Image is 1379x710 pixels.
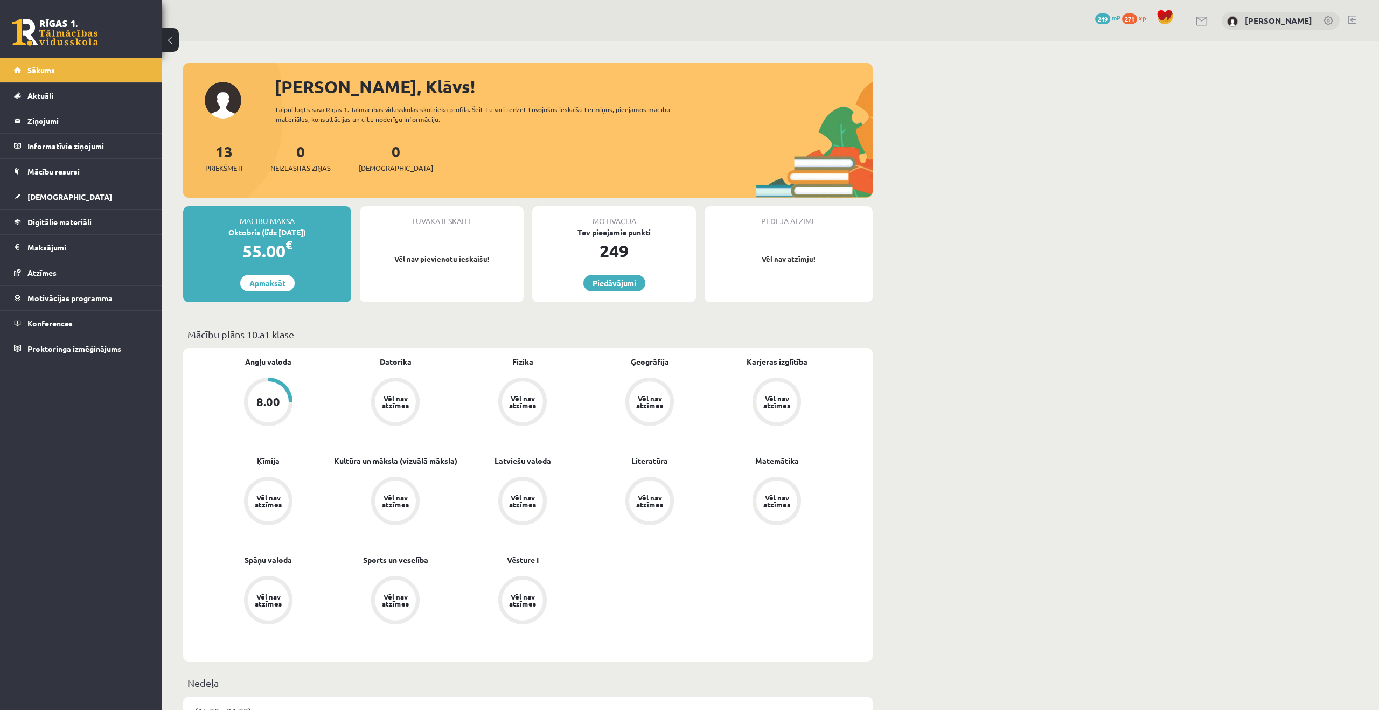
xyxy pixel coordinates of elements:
[1095,13,1110,24] span: 249
[27,268,57,277] span: Atzīmes
[27,91,53,100] span: Aktuāli
[532,206,696,227] div: Motivācija
[270,163,331,173] span: Neizlasītās ziņas
[380,494,410,508] div: Vēl nav atzīmes
[27,217,92,227] span: Digitālie materiāli
[12,19,98,46] a: Rīgas 1. Tālmācības vidusskola
[276,105,689,124] div: Laipni lūgts savā Rīgas 1. Tālmācības vidusskolas skolnieka profilā. Šeit Tu vari redzēt tuvojošo...
[14,83,148,108] a: Aktuāli
[1227,16,1238,27] img: Klāvs Krūziņš
[27,192,112,201] span: [DEMOGRAPHIC_DATA]
[359,163,433,173] span: [DEMOGRAPHIC_DATA]
[459,378,586,428] a: Vēl nav atzīmes
[507,395,538,409] div: Vēl nav atzīmes
[507,593,538,607] div: Vēl nav atzīmes
[332,576,459,627] a: Vēl nav atzīmes
[334,455,457,467] a: Kultūra un māksla (vizuālā māksla)
[205,142,242,173] a: 13Priekšmeti
[27,65,55,75] span: Sākums
[14,286,148,310] a: Motivācijas programma
[1112,13,1120,22] span: mP
[27,344,121,353] span: Proktoringa izmēģinājums
[1139,13,1146,22] span: xp
[27,318,73,328] span: Konferences
[245,554,292,566] a: Spāņu valoda
[380,395,410,409] div: Vēl nav atzīmes
[631,356,669,367] a: Ģeogrāfija
[27,293,113,303] span: Motivācijas programma
[14,311,148,336] a: Konferences
[256,396,280,408] div: 8.00
[270,142,331,173] a: 0Neizlasītās ziņas
[532,227,696,238] div: Tev pieejamie punkti
[1245,15,1312,26] a: [PERSON_NAME]
[762,494,792,508] div: Vēl nav atzīmes
[359,142,433,173] a: 0[DEMOGRAPHIC_DATA]
[495,455,551,467] a: Latviešu valoda
[14,159,148,184] a: Mācību resursi
[205,163,242,173] span: Priekšmeti
[14,58,148,82] a: Sākums
[183,206,351,227] div: Mācību maksa
[14,108,148,133] a: Ziņojumi
[360,206,524,227] div: Tuvākā ieskaite
[332,477,459,527] a: Vēl nav atzīmes
[1122,13,1151,22] a: 271 xp
[253,593,283,607] div: Vēl nav atzīmes
[532,238,696,264] div: 249
[14,336,148,361] a: Proktoringa izmēģinājums
[583,275,645,291] a: Piedāvājumi
[705,206,873,227] div: Pēdējā atzīme
[365,254,518,264] p: Vēl nav pievienotu ieskaišu!
[183,227,351,238] div: Oktobris (līdz [DATE])
[710,254,867,264] p: Vēl nav atzīmju!
[205,477,332,527] a: Vēl nav atzīmes
[27,134,148,158] legend: Informatīvie ziņojumi
[762,395,792,409] div: Vēl nav atzīmes
[507,494,538,508] div: Vēl nav atzīmes
[635,494,665,508] div: Vēl nav atzīmes
[27,108,148,133] legend: Ziņojumi
[635,395,665,409] div: Vēl nav atzīmes
[205,576,332,627] a: Vēl nav atzīmes
[713,378,840,428] a: Vēl nav atzīmes
[332,378,459,428] a: Vēl nav atzīmes
[245,356,291,367] a: Angļu valoda
[631,455,668,467] a: Literatūra
[275,74,873,100] div: [PERSON_NAME], Klāvs!
[257,455,280,467] a: Ķīmija
[586,378,713,428] a: Vēl nav atzīmes
[183,238,351,264] div: 55.00
[1095,13,1120,22] a: 249 mP
[27,166,80,176] span: Mācību resursi
[459,576,586,627] a: Vēl nav atzīmes
[14,134,148,158] a: Informatīvie ziņojumi
[187,676,868,690] p: Nedēļa
[285,237,292,253] span: €
[253,494,283,508] div: Vēl nav atzīmes
[512,356,533,367] a: Fizika
[586,477,713,527] a: Vēl nav atzīmes
[747,356,807,367] a: Karjeras izglītība
[205,378,332,428] a: 8.00
[240,275,295,291] a: Apmaksāt
[459,477,586,527] a: Vēl nav atzīmes
[755,455,799,467] a: Matemātika
[380,356,412,367] a: Datorika
[14,184,148,209] a: [DEMOGRAPHIC_DATA]
[713,477,840,527] a: Vēl nav atzīmes
[363,554,428,566] a: Sports un veselība
[507,554,539,566] a: Vēsture I
[27,235,148,260] legend: Maksājumi
[14,235,148,260] a: Maksājumi
[14,260,148,285] a: Atzīmes
[14,210,148,234] a: Digitālie materiāli
[1122,13,1137,24] span: 271
[187,327,868,342] p: Mācību plāns 10.a1 klase
[380,593,410,607] div: Vēl nav atzīmes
